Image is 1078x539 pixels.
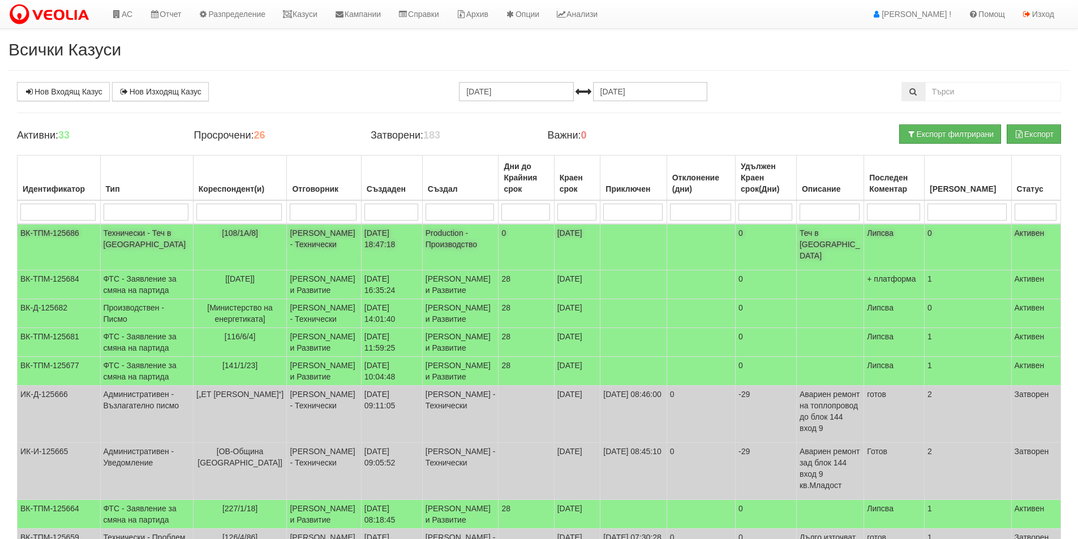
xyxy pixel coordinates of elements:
td: Активен [1011,270,1060,299]
td: [PERSON_NAME] - Технически [287,299,361,328]
span: 28 [501,303,510,312]
td: [PERSON_NAME] и Развитие [422,299,499,328]
td: [DATE] [554,328,600,357]
div: Статус [1015,181,1058,197]
td: 0 [736,224,797,270]
span: + платформа [867,274,916,283]
td: [DATE] 08:18:45 [361,500,422,529]
td: 0 [667,386,735,443]
td: [DATE] [554,443,600,500]
span: [[DATE]] [225,274,255,283]
td: Затворен [1011,386,1060,443]
td: -29 [736,443,797,500]
span: Липсва [867,332,894,341]
span: Липсва [867,303,894,312]
td: [PERSON_NAME] - Технически [422,386,499,443]
td: [PERSON_NAME] и Развитие [287,328,361,357]
td: 0 [736,500,797,529]
td: [PERSON_NAME] и Развитие [287,500,361,529]
th: Удължен Краен срок(Дни): No sort applied, activate to apply an ascending sort [736,156,797,201]
td: 1 [925,328,1011,357]
td: Производствен - Писмо [100,299,193,328]
th: Дни до Крайния срок: No sort applied, activate to apply an ascending sort [499,156,554,201]
td: Активен [1011,328,1060,357]
td: [PERSON_NAME] - Технически [422,443,499,500]
div: [PERSON_NAME] [927,181,1008,197]
td: [PERSON_NAME] и Развитие [287,270,361,299]
td: Затворен [1011,443,1060,500]
th: Статус: No sort applied, activate to apply an ascending sort [1011,156,1060,201]
div: Краен срок [557,170,598,197]
td: 0 [736,357,797,386]
div: Създаден [364,181,419,197]
td: ИК-Д-125666 [18,386,101,443]
th: Кореспондент(и): No sort applied, activate to apply an ascending sort [193,156,287,201]
span: Липсва [867,504,894,513]
th: Краен срок: No sort applied, activate to apply an ascending sort [554,156,600,201]
td: [PERSON_NAME] - Технически [287,224,361,270]
td: Административен - Уведомление [100,443,193,500]
th: Приключен: No sort applied, activate to apply an ascending sort [600,156,667,201]
td: 1 [925,270,1011,299]
td: 1 [925,500,1011,529]
td: 0 [925,299,1011,328]
th: Създал: No sort applied, activate to apply an ascending sort [422,156,499,201]
td: 2 [925,386,1011,443]
th: Идентификатор: No sort applied, activate to apply an ascending sort [18,156,101,201]
span: [Министерство на енергетиката] [207,303,273,324]
h2: Всички Казуси [8,40,1070,59]
span: 28 [501,274,510,283]
td: [DATE] [554,224,600,270]
td: [PERSON_NAME] и Развитие [287,357,361,386]
th: Описание: No sort applied, activate to apply an ascending sort [796,156,864,201]
td: [DATE] 08:46:00 [600,386,667,443]
td: Административен - Възлагателно писмо [100,386,193,443]
span: 28 [501,504,510,513]
td: [DATE] [554,357,600,386]
span: Липсва [867,361,894,370]
td: [DATE] [554,270,600,299]
div: Описание [800,181,861,197]
span: готов [867,390,886,399]
td: ВК-ТПМ-125681 [18,328,101,357]
div: Удължен Краен срок(Дни) [738,158,793,197]
td: Активен [1011,500,1060,529]
td: ВК-ТПМ-125684 [18,270,101,299]
img: VeoliaLogo.png [8,3,95,27]
td: [DATE] 14:01:40 [361,299,422,328]
button: Експорт [1007,124,1061,144]
div: Тип [104,181,190,197]
td: 0 [925,224,1011,270]
td: [PERSON_NAME] и Развитие [422,328,499,357]
td: 0 [736,328,797,357]
span: Готов [867,447,887,456]
td: [DATE] [554,299,600,328]
td: [DATE] [554,386,600,443]
td: [DATE] 11:59:25 [361,328,422,357]
th: Отклонение (дни): No sort applied, activate to apply an ascending sort [667,156,735,201]
span: 28 [501,361,510,370]
p: Авариен ремонт на топлопровод до блок 144 вход 9 [800,389,861,434]
div: Дни до Крайния срок [501,158,551,197]
th: Отговорник: No sort applied, activate to apply an ascending sort [287,156,361,201]
button: Експорт филтрирани [899,124,1001,144]
td: ВК-Д-125682 [18,299,101,328]
div: Създал [426,181,496,197]
span: [„ЕТ [PERSON_NAME]“] [196,390,284,399]
b: 33 [58,130,70,141]
td: [DATE] 09:11:05 [361,386,422,443]
div: Последен Коментар [867,170,921,197]
p: Авариен ремонт зад блок 144 вход 9 кв.Младост [800,446,861,491]
h4: Активни: [17,130,177,141]
p: Теч в [GEOGRAPHIC_DATA] [800,227,861,261]
b: 26 [254,130,265,141]
span: 0 [501,228,506,238]
td: 0 [736,299,797,328]
a: Нов Изходящ Казус [112,82,209,101]
b: 183 [423,130,440,141]
th: Тип: No sort applied, activate to apply an ascending sort [100,156,193,201]
td: [DATE] 09:05:52 [361,443,422,500]
h4: Важни: [547,130,707,141]
span: [ОВ-Община [GEOGRAPHIC_DATA]] [197,447,282,467]
td: Технически - Теч в [GEOGRAPHIC_DATA] [100,224,193,270]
